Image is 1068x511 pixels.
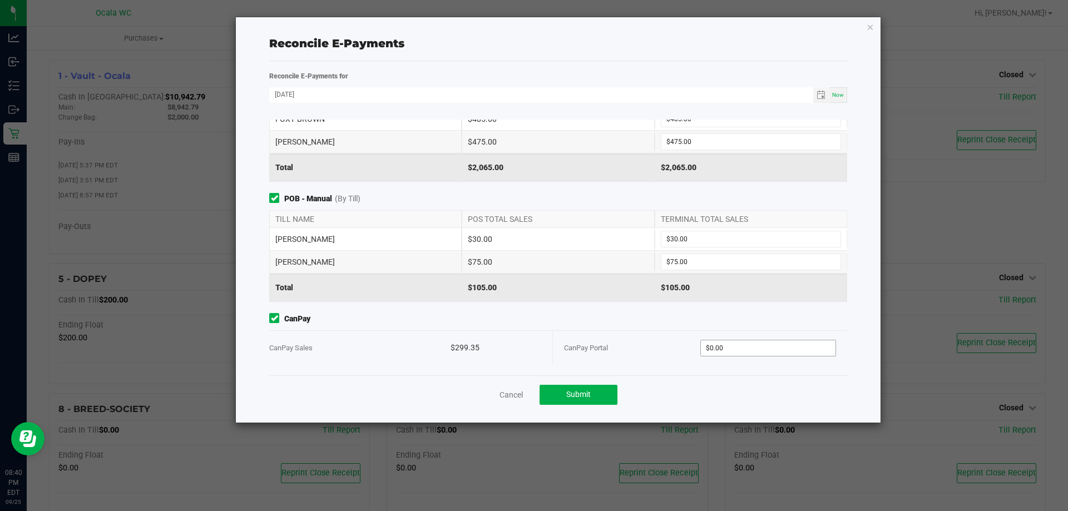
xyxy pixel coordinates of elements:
[462,228,654,250] div: $30.00
[462,251,654,273] div: $75.00
[269,72,348,80] strong: Reconcile E-Payments for
[655,211,847,227] div: TERMINAL TOTAL SALES
[269,344,313,352] span: CanPay Sales
[269,251,462,273] div: [PERSON_NAME]
[269,274,462,301] div: Total
[269,228,462,250] div: [PERSON_NAME]
[269,35,847,52] div: Reconcile E-Payments
[462,211,654,227] div: POS TOTAL SALES
[451,331,541,365] div: $299.35
[832,92,844,98] span: Now
[284,193,332,205] strong: POB - Manual
[269,153,462,181] div: Total
[335,193,360,205] span: (By Till)
[655,153,847,181] div: $2,065.00
[284,313,310,325] strong: CanPay
[269,193,284,205] form-toggle: Include in reconciliation
[566,390,591,399] span: Submit
[813,87,829,103] span: Toggle calendar
[564,344,608,352] span: CanPay Portal
[269,131,462,153] div: [PERSON_NAME]
[269,211,462,227] div: TILL NAME
[540,385,617,405] button: Submit
[462,153,654,181] div: $2,065.00
[269,87,813,101] input: Date
[500,389,523,400] a: Cancel
[462,274,654,301] div: $105.00
[11,422,44,455] iframe: Resource center
[462,131,654,153] div: $475.00
[269,313,284,325] form-toggle: Include in reconciliation
[655,274,847,301] div: $105.00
